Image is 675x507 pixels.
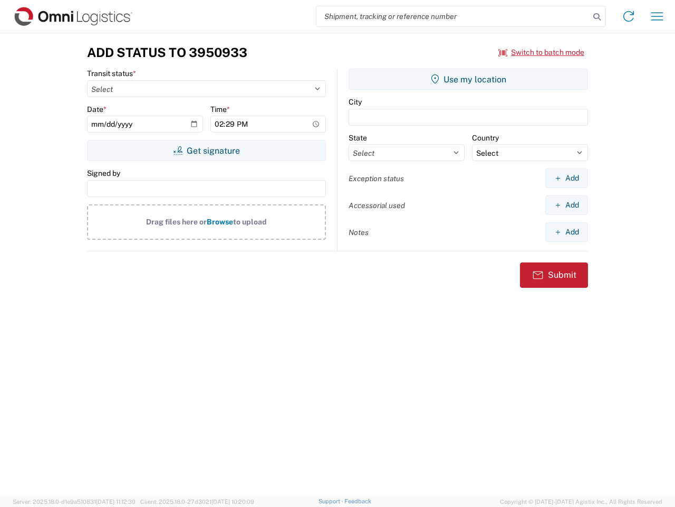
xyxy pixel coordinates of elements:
[146,218,207,226] span: Drag files here or
[96,499,136,505] span: [DATE] 11:12:30
[498,44,584,61] button: Switch to batch mode
[87,168,120,178] label: Signed by
[87,105,107,114] label: Date
[545,195,588,215] button: Add
[140,499,254,505] span: Client: 2025.18.0-27d3021
[344,498,371,504] a: Feedback
[545,222,588,242] button: Add
[87,69,136,78] label: Transit status
[233,218,267,226] span: to upload
[472,133,499,143] label: Country
[349,69,588,90] button: Use my location
[349,201,405,210] label: Accessorial used
[210,105,230,114] label: Time
[500,497,662,506] span: Copyright © [DATE]-[DATE] Agistix Inc., All Rights Reserved
[520,262,588,288] button: Submit
[13,499,136,505] span: Server: 2025.18.0-d1e9a510831
[319,498,345,504] a: Support
[87,140,326,161] button: Get signature
[87,45,247,60] h3: Add Status to 3950933
[349,133,367,143] label: State
[316,6,590,26] input: Shipment, tracking or reference number
[207,218,233,226] span: Browse
[349,174,404,183] label: Exception status
[545,168,588,188] button: Add
[349,228,369,237] label: Notes
[349,97,362,107] label: City
[211,499,254,505] span: [DATE] 10:20:09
